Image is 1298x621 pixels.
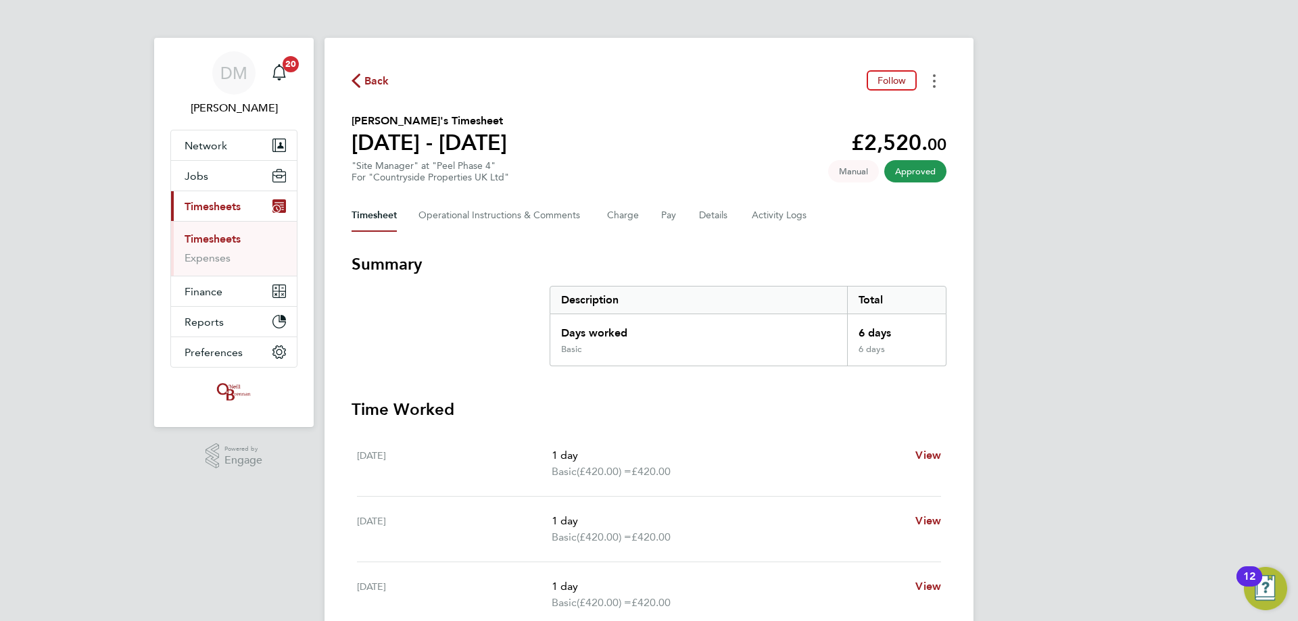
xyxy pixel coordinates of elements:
span: Finance [185,285,222,298]
span: Network [185,139,227,152]
a: View [915,513,941,529]
span: View [915,449,941,462]
span: View [915,580,941,593]
span: £420.00 [631,596,671,609]
div: [DATE] [357,578,552,611]
p: 1 day [552,447,905,464]
span: Back [364,73,389,89]
a: View [915,578,941,595]
span: Engage [224,455,262,466]
button: Finance [171,276,297,306]
h2: [PERSON_NAME]'s Timesheet [352,113,507,129]
span: DM [220,64,247,82]
span: (£420.00) = [577,530,631,543]
span: Basic [552,529,577,545]
button: Follow [867,70,917,91]
p: 1 day [552,578,905,595]
button: Reports [171,307,297,337]
button: Charge [607,199,640,232]
img: oneillandbrennan-logo-retina.png [214,381,254,403]
a: Go to home page [170,381,297,403]
span: (£420.00) = [577,596,631,609]
h3: Summary [352,253,946,275]
div: Timesheets [171,221,297,276]
a: 20 [266,51,293,95]
span: £420.00 [631,465,671,478]
span: Preferences [185,346,243,359]
h3: Time Worked [352,399,946,420]
p: 1 day [552,513,905,529]
a: Powered byEngage [206,443,263,469]
button: Activity Logs [752,199,809,232]
button: Timesheet [352,199,397,232]
button: Timesheets [171,191,297,221]
button: Jobs [171,161,297,191]
div: Summary [550,286,946,366]
button: Back [352,72,389,89]
span: Reports [185,316,224,328]
button: Details [699,199,730,232]
app-decimal: £2,520. [851,130,946,155]
button: Network [171,130,297,160]
button: Open Resource Center, 12 new notifications [1244,567,1287,610]
a: DM[PERSON_NAME] [170,51,297,116]
button: Pay [661,199,677,232]
div: [DATE] [357,447,552,480]
div: 6 days [847,344,946,366]
span: This timesheet has been approved. [884,160,946,182]
span: View [915,514,941,527]
span: (£420.00) = [577,465,631,478]
div: Days worked [550,314,847,344]
button: Preferences [171,337,297,367]
span: Danielle Murphy [170,100,297,116]
span: Jobs [185,170,208,182]
a: View [915,447,941,464]
div: 12 [1243,576,1255,594]
div: [DATE] [357,513,552,545]
div: Description [550,287,847,314]
span: Powered by [224,443,262,455]
div: For "Countryside Properties UK Ltd" [352,172,509,183]
button: Timesheets Menu [922,70,946,91]
div: Basic [561,344,581,355]
div: "Site Manager" at "Peel Phase 4" [352,160,509,183]
a: Timesheets [185,232,241,245]
span: Follow [878,74,906,86]
nav: Main navigation [154,38,314,427]
h1: [DATE] - [DATE] [352,129,507,156]
button: Operational Instructions & Comments [418,199,585,232]
span: £420.00 [631,530,671,543]
a: Expenses [185,251,231,264]
div: 6 days [847,314,946,344]
div: Total [847,287,946,314]
span: Basic [552,464,577,480]
span: 20 [283,56,299,72]
span: This timesheet was manually created. [828,160,879,182]
span: 00 [928,134,946,154]
span: Timesheets [185,200,241,213]
span: Basic [552,595,577,611]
